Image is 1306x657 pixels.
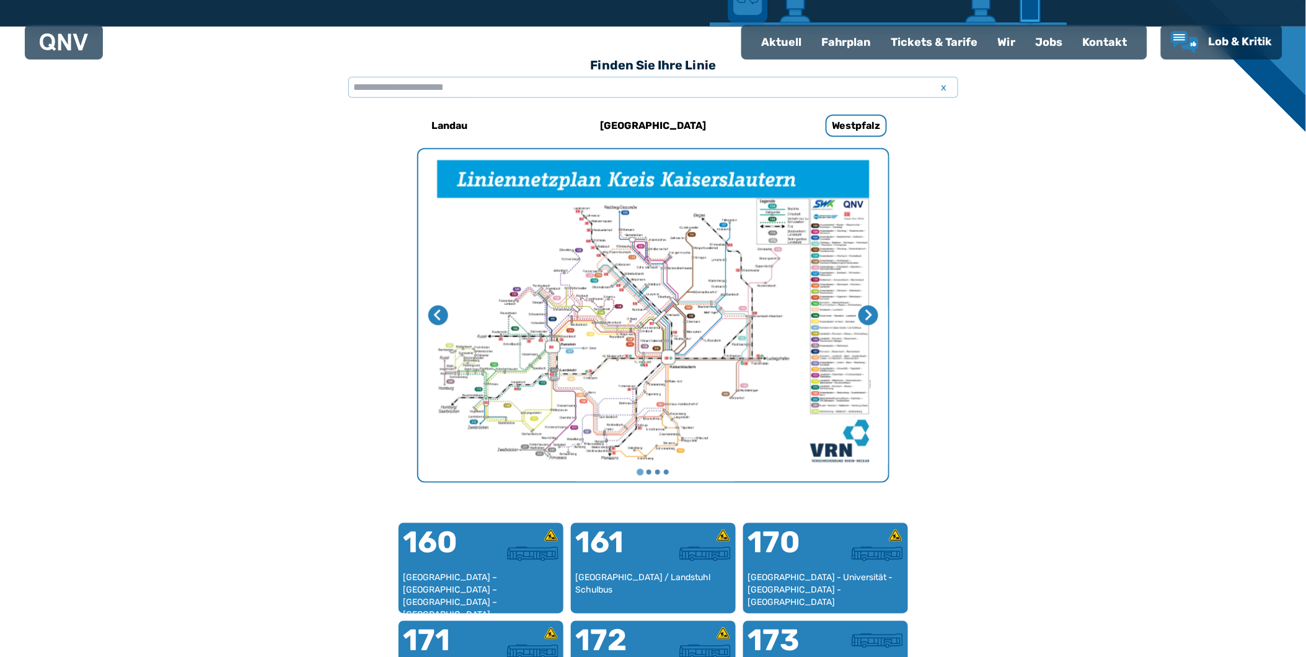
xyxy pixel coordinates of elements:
[852,633,903,648] img: Überlandbus
[881,26,988,58] a: Tickets & Tarife
[418,149,888,482] img: Netzpläne Westpfalz Seite 1 von 4
[988,26,1026,58] a: Wir
[428,306,448,325] button: Letzte Seite
[664,470,669,475] button: Gehe zu Seite 4
[936,80,953,95] span: x
[1026,26,1073,58] a: Jobs
[1171,31,1273,53] a: Lob & Kritik
[595,116,711,136] h6: [GEOGRAPHIC_DATA]
[40,33,88,51] img: QNV Logo
[348,51,958,79] h3: Finden Sie Ihre Linie
[418,149,888,482] div: My Favorite Images
[507,547,558,562] img: Überlandbus
[418,468,888,477] ul: Wählen Sie eine Seite zum Anzeigen
[40,30,88,55] a: QNV Logo
[858,306,878,325] button: Nächste Seite
[571,111,736,141] a: [GEOGRAPHIC_DATA]
[576,572,731,609] div: [GEOGRAPHIC_DATA] / Landstuhl Schulbus
[576,528,653,573] div: 161
[1073,26,1137,58] a: Kontakt
[404,572,558,609] div: [GEOGRAPHIC_DATA] – [GEOGRAPHIC_DATA] – [GEOGRAPHIC_DATA] – [GEOGRAPHIC_DATA] – [GEOGRAPHIC_DATA]...
[404,528,481,573] div: 160
[368,111,532,141] a: Landau
[655,470,660,475] button: Gehe zu Seite 3
[418,149,888,482] li: 1 von 4
[751,26,811,58] a: Aktuell
[646,470,651,475] button: Gehe zu Seite 2
[427,116,473,136] h6: Landau
[679,547,731,562] img: Überlandbus
[826,115,887,137] h6: Westpfalz
[852,547,903,562] img: Überlandbus
[1209,35,1273,48] span: Lob & Kritik
[748,528,826,573] div: 170
[637,469,643,475] button: Gehe zu Seite 1
[811,26,881,58] a: Fahrplan
[748,572,903,609] div: [GEOGRAPHIC_DATA] - Universität - [GEOGRAPHIC_DATA] - [GEOGRAPHIC_DATA]
[774,111,939,141] a: Westpfalz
